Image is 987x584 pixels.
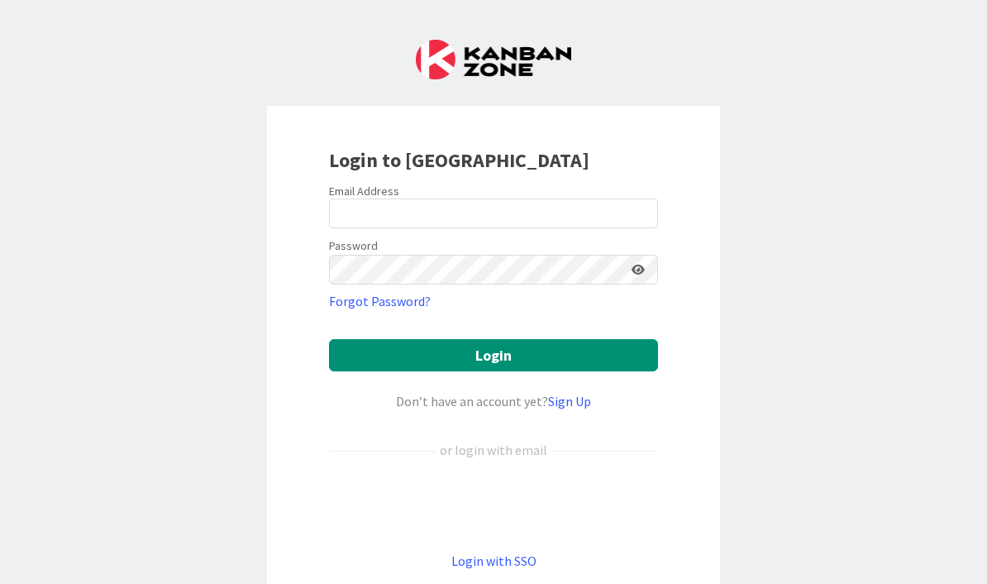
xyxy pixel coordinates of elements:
label: Password [329,237,378,255]
b: Login to [GEOGRAPHIC_DATA] [329,147,589,173]
div: or login with email [436,440,551,460]
a: Sign Up [548,393,591,409]
button: Login [329,339,658,371]
div: Sign in with Google. Opens in new tab [329,487,658,524]
a: Login with SSO [451,553,536,569]
img: Kanban Zone [416,40,571,79]
label: Email Address [329,184,399,199]
div: Don’t have an account yet? [329,391,658,411]
iframe: Sign in with Google Button [321,487,666,524]
a: Forgot Password? [329,291,431,311]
